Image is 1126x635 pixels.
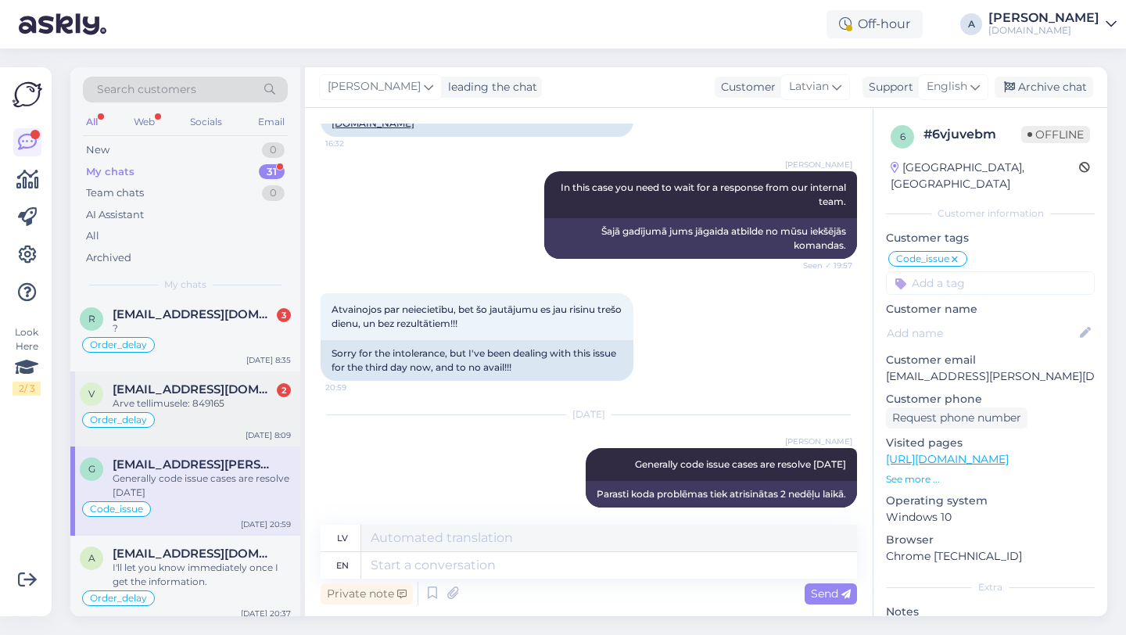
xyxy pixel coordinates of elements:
input: Add a tag [886,271,1095,295]
p: Customer email [886,352,1095,368]
span: 20:59 [325,382,384,393]
div: Look Here [13,325,41,396]
span: riskitactics@gmail.com [113,307,275,321]
span: In this case you need to wait for a response from our internal team. [561,181,848,207]
p: See more ... [886,472,1095,486]
div: en [336,552,349,579]
p: Visited pages [886,435,1095,451]
p: Browser [886,532,1095,548]
span: Atvainojos par neiecietību, bet šo jautājumu es jau risinu trešo dienu, un bez rezultātiem!!! [332,303,624,329]
div: Extra [886,580,1095,594]
span: 16:32 [325,138,384,149]
div: [PERSON_NAME] [988,12,1099,24]
span: English [927,78,967,95]
div: [DOMAIN_NAME] [988,24,1099,37]
span: Search customers [97,81,196,98]
div: leading the chat [442,79,537,95]
p: Customer phone [886,391,1095,407]
span: Code_issue [90,504,143,514]
span: r [88,313,95,325]
p: Customer name [886,301,1095,317]
div: 3 [277,308,291,322]
span: Seen ✓ 19:57 [794,260,852,271]
span: v [88,388,95,400]
div: 0 [262,185,285,201]
span: 6 [900,131,905,142]
div: Team chats [86,185,144,201]
span: Order_delay [90,340,147,350]
div: Archived [86,250,131,266]
span: a [88,552,95,564]
span: Generally code issue cases are resolve [DATE] [635,458,846,470]
span: g [88,463,95,475]
span: My chats [164,278,206,292]
div: Socials [187,112,225,132]
div: All [86,228,99,244]
div: Request phone number [886,407,1027,429]
p: Customer tags [886,230,1095,246]
div: Private note [321,583,413,605]
span: Latvian [789,78,829,95]
p: Windows 10 [886,509,1095,526]
input: Add name [887,325,1077,342]
img: Askly Logo [13,80,42,109]
span: [PERSON_NAME] [785,436,852,447]
div: A [960,13,982,35]
span: vitali2083@gmail.com [113,382,275,396]
div: lv [337,525,348,551]
a: [URL][DOMAIN_NAME] [886,452,1009,466]
span: Offline [1021,126,1090,143]
div: Šajā gadījumā jums jāgaida atbilde no mūsu iekšējās komandas. [544,218,857,259]
div: New [86,142,109,158]
div: [GEOGRAPHIC_DATA], [GEOGRAPHIC_DATA] [891,160,1079,192]
p: [EMAIL_ADDRESS][PERSON_NAME][DOMAIN_NAME] [886,368,1095,385]
div: [DATE] [321,407,857,422]
div: [DATE] 8:09 [246,429,291,441]
span: grinmanis.janis@gmail.com [113,457,275,472]
div: Customer information [886,206,1095,221]
div: Email [255,112,288,132]
div: My chats [86,164,134,180]
div: [DATE] 20:59 [241,518,291,530]
div: Parasti koda problēmas tiek atrisinātas 2 nedēļu laikā. [586,481,857,508]
div: I'll let you know immediately once I get the information. [113,561,291,589]
div: Sorry for the intolerance, but I've been dealing with this issue for the third day now, and to no... [321,340,633,381]
p: Operating system [886,493,1095,509]
div: Archive chat [995,77,1093,98]
div: Off-hour [827,10,923,38]
p: Notes [886,604,1095,620]
span: Send [811,587,851,601]
div: AI Assistant [86,207,144,223]
span: Order_delay [90,594,147,603]
div: Support [862,79,913,95]
div: [DATE] 8:35 [246,354,291,366]
div: Web [131,112,158,132]
span: Code_issue [896,254,949,264]
span: 9:07 [794,508,852,520]
div: All [83,112,101,132]
span: Order_delay [90,415,147,425]
div: ? [113,321,291,335]
span: [PERSON_NAME] [328,78,421,95]
div: Arve tellimusele: 849165 [113,396,291,411]
div: 2 [277,383,291,397]
p: Chrome [TECHNICAL_ID] [886,548,1095,565]
div: [DATE] 20:37 [241,608,291,619]
span: [PERSON_NAME] [785,159,852,170]
span: aigarssibekins@gmail.com [113,547,275,561]
div: 2 / 3 [13,382,41,396]
div: Generally code issue cases are resolve [DATE] [113,472,291,500]
a: [PERSON_NAME][DOMAIN_NAME] [988,12,1117,37]
div: 0 [262,142,285,158]
div: 31 [259,164,285,180]
div: # 6vjuvebm [923,125,1021,144]
div: Customer [715,79,776,95]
